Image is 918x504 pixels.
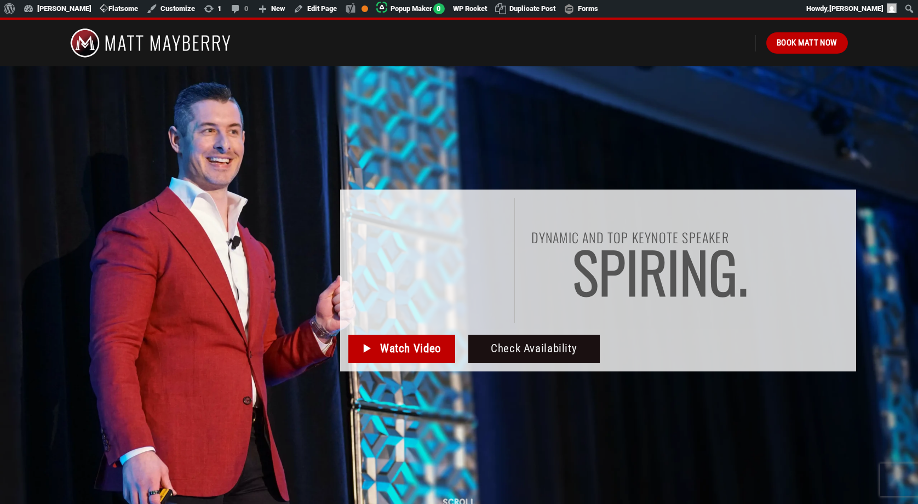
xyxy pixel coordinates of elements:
img: Matt Mayberry [70,20,231,66]
span: Watch Video [380,340,441,358]
a: Check Availability [468,335,600,363]
div: OK [362,5,368,12]
span: 0 [433,3,445,14]
a: Watch Video [348,335,455,363]
a: Book Matt Now [766,32,848,53]
span: Book Matt Now [777,36,837,49]
span: Check Availability [491,340,577,358]
span: [PERSON_NAME] [829,4,883,13]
